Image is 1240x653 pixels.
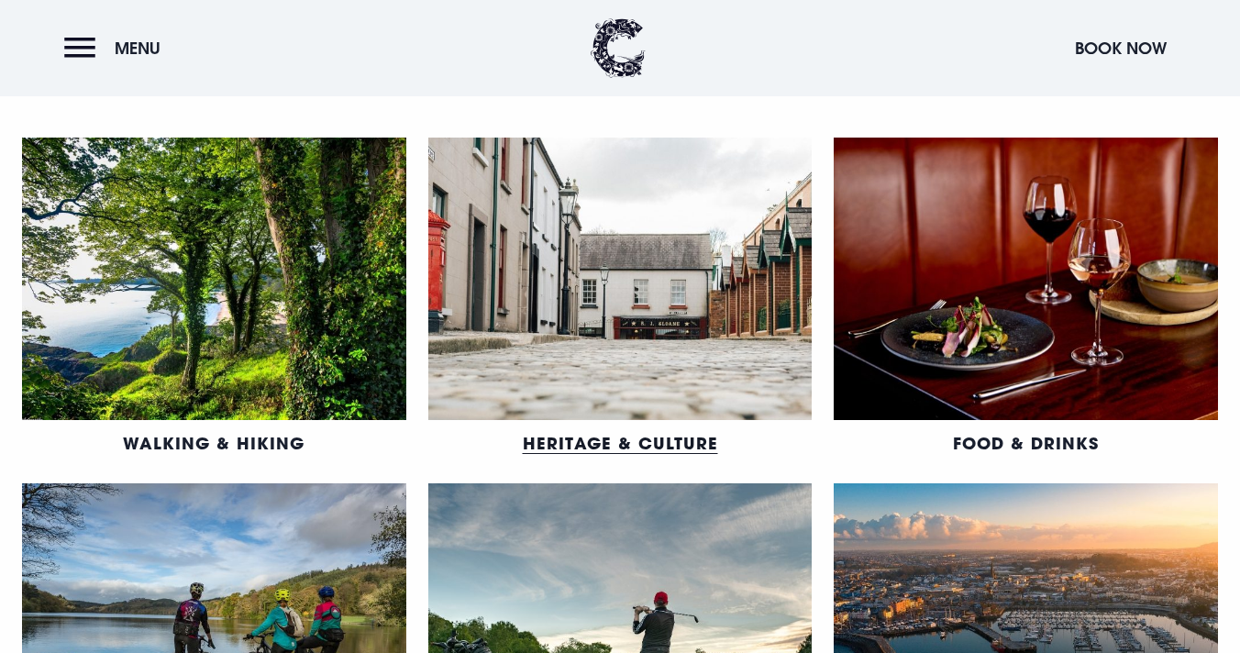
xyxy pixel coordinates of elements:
[1066,28,1176,68] button: Book Now
[953,432,1099,454] a: Food & Drinks
[64,28,170,68] button: Menu
[523,432,718,454] a: Heritage & Culture
[115,38,161,59] span: Menu
[123,432,304,454] a: Walking & Hiking
[591,18,646,78] img: Clandeboye Lodge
